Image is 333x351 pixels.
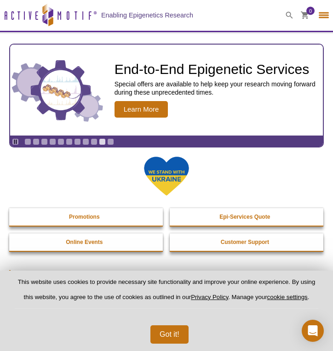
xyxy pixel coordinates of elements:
a: Go to slide 3 [41,138,48,145]
img: We Stand With Ukraine [144,156,189,197]
a: Promotions [9,208,160,226]
strong: Promotions [69,214,100,220]
h2: End-to-End Epigenetic Services [115,62,318,76]
button: cookie settings [267,294,308,300]
h2: Enabling Epigenetics Research [101,11,193,19]
strong: Online Events [66,239,103,245]
a: Go to slide 4 [49,138,56,145]
p: Special offers are available to help keep your research moving forward during these unprecedented... [115,80,318,96]
p: This website uses cookies to provide necessary site functionality and improve your online experie... [15,278,318,309]
a: Go to slide 8 [82,138,89,145]
a: 0 [301,11,309,21]
a: Go to slide 2 [33,138,40,145]
a: Go to slide 11 [107,138,114,145]
a: Toggle autoplay [12,138,19,145]
a: Customer Support [170,233,320,251]
span: 0 [309,7,312,15]
a: Go to slide 7 [74,138,81,145]
a: Go to slide 6 [66,138,73,145]
a: Privacy Policy [191,294,228,300]
strong: Epi-Services Quote [219,214,270,220]
article: End-to-End Epigenetic Services [10,45,323,136]
a: Online Events [9,233,160,251]
button: Got it! [150,325,189,344]
a: Go to slide 9 [91,138,98,145]
a: Three gears with decorative charts inside the larger center gear. End-to-End Epigenetic Services ... [10,45,323,136]
a: Go to slide 5 [57,138,64,145]
a: Go to slide 1 [24,138,31,145]
a: Go to slide 10 [99,138,106,145]
a: Epi-Services Quote [170,208,320,226]
span: Learn More [115,101,168,118]
img: Three gears with decorative charts inside the larger center gear. [11,58,103,122]
strong: Customer Support [221,239,269,245]
h2: Featured Products [9,270,324,284]
div: Open Intercom Messenger [302,320,324,342]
